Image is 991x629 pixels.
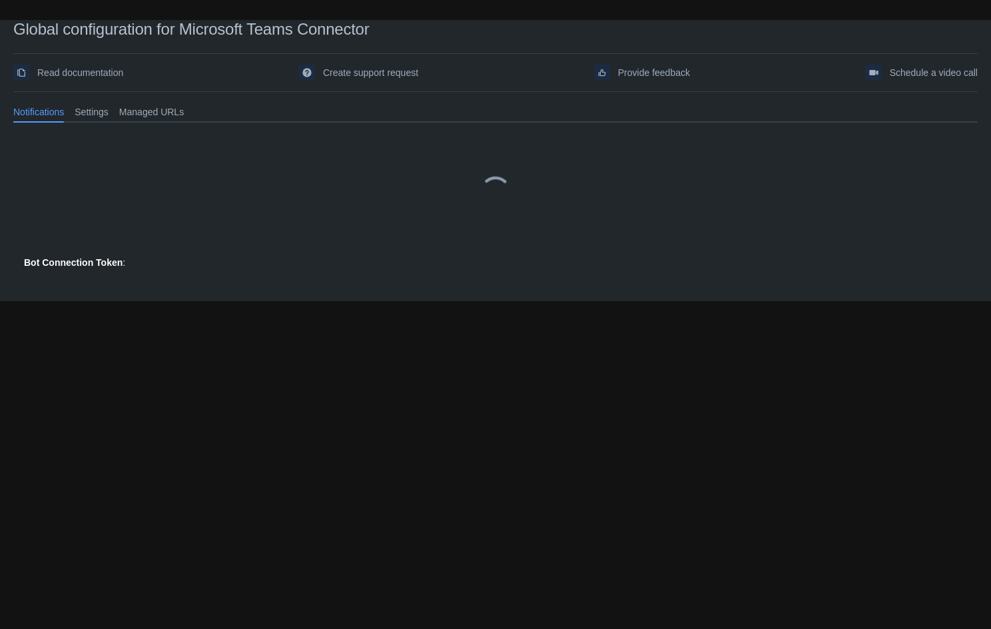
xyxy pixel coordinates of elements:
span: videoCall [868,67,879,78]
span: Managed URLs [119,105,184,119]
span: documentation [16,67,27,78]
strong: Bot Connection Token [24,257,123,268]
span: Provide feedback [618,62,690,83]
span: Notifications [13,105,64,119]
span: Settings [75,105,109,119]
a: Read documentation [13,62,123,83]
div: : [24,256,967,269]
a: Provide feedback [594,62,690,83]
span: feedback [597,67,607,78]
a: Schedule a video call [866,62,978,83]
span: Read documentation [37,62,123,83]
span: Schedule a video call [890,62,978,83]
a: Create support request [299,62,418,83]
div: Global configuration for Microsoft Teams Connector [13,20,978,39]
span: Create support request [323,62,418,83]
span: support [302,67,312,78]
